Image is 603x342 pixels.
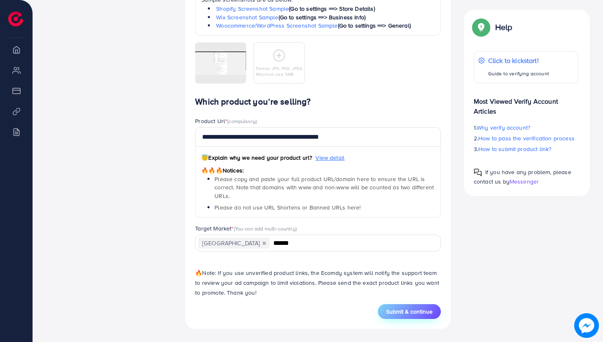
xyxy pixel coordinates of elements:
span: Explain why we need your product url? [201,154,312,162]
span: Please do not use URL Shortens or Banned URLs here! [214,203,361,212]
span: View detail [315,154,345,162]
span: (compulsory) [227,117,257,125]
p: Click to kickstart! [488,56,549,65]
span: If you have any problem, please contact us by [474,168,571,186]
span: Messenger [510,177,539,186]
p: Format: JPG, PNG, JPEG [256,65,303,71]
p: 3. [474,144,578,154]
p: Guide to verifying account [488,69,549,79]
span: (Go to settings ==> Business Info) [279,13,366,21]
span: 🔥 [195,269,202,277]
button: Deselect United Arab Emirates [262,241,266,245]
span: 😇 [201,154,208,162]
h4: Which product you’re selling? [195,97,441,107]
span: (Go to settings ==> General) [338,21,411,30]
span: Notices: [201,166,244,174]
p: Note: If you use unverified product links, the Ecomdy system will notify the support team to revi... [195,268,441,298]
a: Shopify Screenshot Sample [216,5,289,13]
img: Popup guide [474,168,482,177]
label: Target Market [195,224,297,233]
input: Search for option [270,237,430,250]
span: Submit & continue [386,307,433,316]
img: img uploaded [195,51,246,75]
p: 1. [474,123,578,133]
span: [GEOGRAPHIC_DATA] [198,237,270,249]
a: Wix Screenshot Sample [216,13,278,21]
span: 🔥🔥🔥 [201,166,222,174]
img: Popup guide [474,20,489,35]
span: (You can add multi-country) [234,225,297,232]
button: Submit & continue [378,304,441,319]
p: Maximum size: 5MB [256,71,303,77]
a: Woocommerce/WordPress Screenshot Sample [216,21,338,30]
p: Help [495,22,512,32]
label: Product Url [195,117,257,125]
span: How to submit product link? [478,145,551,153]
span: Why verify account? [477,123,530,132]
span: Please copy and paste your full product URL/domain here to ensure the URL is correct. Note that d... [214,175,434,200]
span: (Go to settings ==> Store Details) [289,5,375,13]
span: How to pass the verification process [478,134,575,142]
p: 2. [474,133,578,143]
p: Most Viewed Verify Account Articles [474,90,578,116]
img: image [574,313,599,338]
img: logo [8,12,23,26]
div: Search for option [195,235,441,251]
